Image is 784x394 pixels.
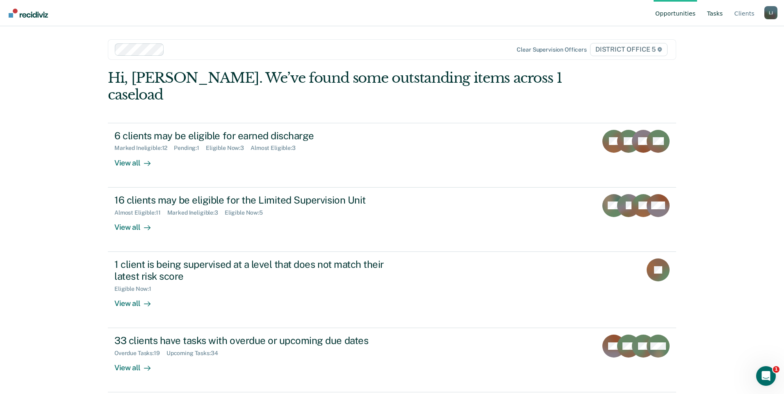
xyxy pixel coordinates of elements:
div: View all [114,292,160,308]
div: Eligible Now : 3 [206,145,251,152]
img: Recidiviz [9,9,48,18]
div: Eligible Now : 1 [114,285,158,292]
div: View all [114,357,160,373]
a: 33 clients have tasks with overdue or upcoming due datesOverdue Tasks:19Upcoming Tasks:34View all [108,328,676,392]
div: Almost Eligible : 11 [114,209,167,216]
div: Pending : 1 [174,145,206,152]
div: Marked Ineligible : 3 [167,209,225,216]
a: 1 client is being supervised at a level that does not match their latest risk scoreEligible Now:1... [108,252,676,328]
span: 1 [773,366,779,373]
div: 6 clients may be eligible for earned discharge [114,130,402,142]
iframe: Intercom live chat [756,366,776,386]
div: L J [764,6,777,19]
div: Eligible Now : 5 [225,209,269,216]
div: Almost Eligible : 3 [251,145,302,152]
div: View all [114,216,160,232]
div: Overdue Tasks : 19 [114,350,166,357]
div: 16 clients may be eligible for the Limited Supervision Unit [114,194,402,206]
button: Profile dropdown button [764,6,777,19]
div: Marked Ineligible : 12 [114,145,174,152]
a: 6 clients may be eligible for earned dischargeMarked Ineligible:12Pending:1Eligible Now:3Almost E... [108,123,676,188]
div: Upcoming Tasks : 34 [166,350,225,357]
a: 16 clients may be eligible for the Limited Supervision UnitAlmost Eligible:11Marked Ineligible:3E... [108,188,676,252]
div: View all [114,152,160,168]
span: DISTRICT OFFICE 5 [590,43,668,56]
div: 33 clients have tasks with overdue or upcoming due dates [114,335,402,346]
div: Hi, [PERSON_NAME]. We’ve found some outstanding items across 1 caseload [108,70,563,103]
div: 1 client is being supervised at a level that does not match their latest risk score [114,258,402,282]
div: Clear supervision officers [517,46,586,53]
